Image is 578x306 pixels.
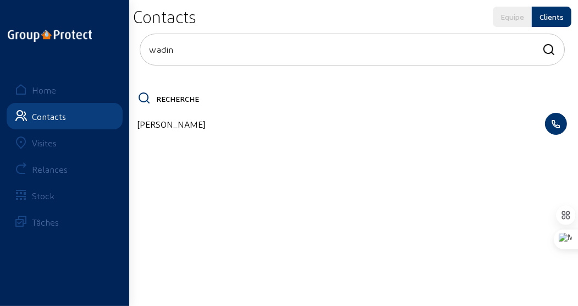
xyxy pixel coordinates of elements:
div: Stock [32,190,54,201]
div: Visites [32,138,57,148]
div: Relances [32,164,68,174]
a: Home [7,76,123,103]
div: Clients [540,12,564,21]
div: Home [32,85,56,95]
div: Equipe [500,12,524,21]
h2: Contacts [133,7,196,26]
h5: RECHERCHE [156,94,567,103]
a: Stock [7,182,123,209]
a: Contacts [7,103,123,129]
a: Relances [7,156,123,182]
a: Visites [7,129,123,156]
a: Tâches [7,209,123,235]
div: Tâches [32,217,59,227]
img: logo-oneline.png [8,30,92,42]
cam-list-title: [PERSON_NAME] [137,119,205,129]
div: Contacts [32,111,66,122]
